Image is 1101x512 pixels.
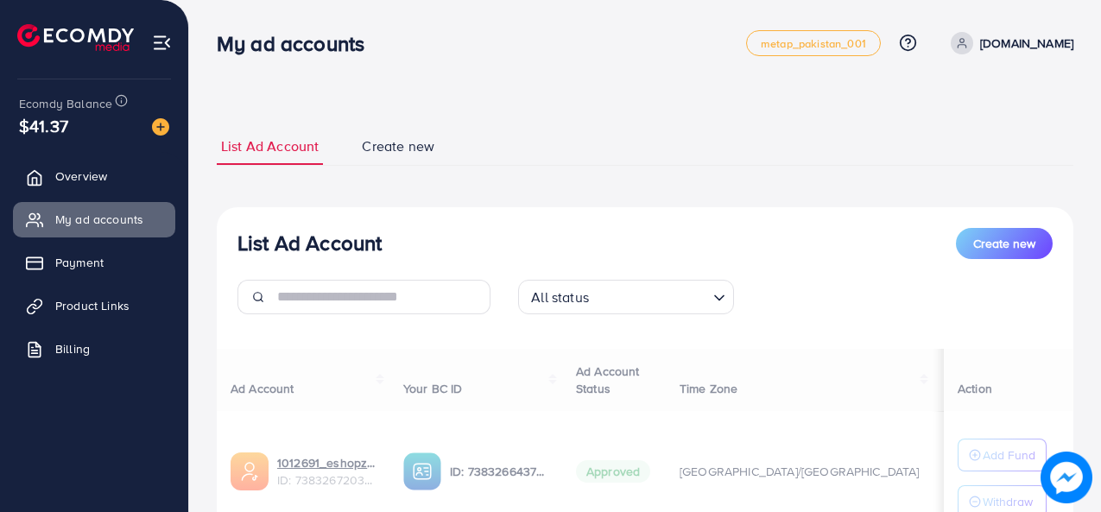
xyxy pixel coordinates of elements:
h3: My ad accounts [217,31,378,56]
a: Product Links [13,288,175,323]
img: image [1041,452,1092,503]
span: All status [528,285,592,310]
h3: List Ad Account [237,231,382,256]
span: metap_pakistan_001 [761,38,866,49]
p: [DOMAIN_NAME] [980,33,1073,54]
input: Search for option [594,281,706,310]
span: Product Links [55,297,130,314]
span: Ecomdy Balance [19,95,112,112]
span: List Ad Account [221,136,319,156]
a: Overview [13,159,175,193]
span: Create new [973,235,1035,252]
img: image [152,118,169,136]
span: Payment [55,254,104,271]
span: Create new [362,136,434,156]
span: Billing [55,340,90,357]
a: Billing [13,332,175,366]
button: Create new [956,228,1053,259]
span: Overview [55,168,107,185]
span: $41.37 [19,113,68,138]
span: My ad accounts [55,211,143,228]
a: [DOMAIN_NAME] [944,32,1073,54]
img: menu [152,33,172,53]
a: metap_pakistan_001 [746,30,881,56]
div: Search for option [518,280,734,314]
a: Payment [13,245,175,280]
img: logo [17,24,134,51]
a: My ad accounts [13,202,175,237]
